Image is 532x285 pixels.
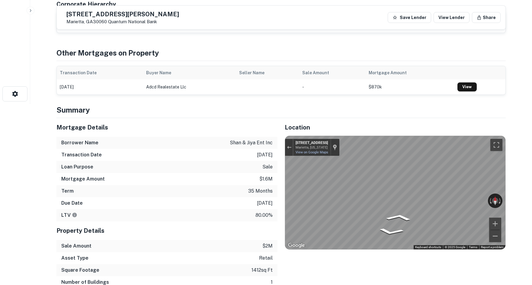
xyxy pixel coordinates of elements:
[489,218,501,230] button: Zoom in
[299,79,365,94] td: -
[472,12,501,23] button: Share
[57,66,143,79] th: Transaction Date
[296,146,328,149] div: Marietta, [US_STATE]
[61,267,99,274] h6: Square Footage
[388,12,431,23] button: Save Lender
[285,136,505,249] div: Street View
[108,19,157,24] a: Quantum National Bank
[287,242,306,249] img: Google
[502,237,532,266] iframe: Chat Widget
[66,19,179,24] p: Marietta, GA30060
[488,194,492,208] button: Rotate counterclockwise
[434,12,470,23] a: View Lender
[236,66,299,79] th: Seller Name
[333,144,337,151] a: Show location on map
[61,163,93,171] h6: Loan Purpose
[259,255,273,262] p: retail
[56,47,506,58] h4: Other Mortgages on Property
[285,136,505,249] div: Map
[498,194,502,208] button: Rotate clockwise
[492,194,498,208] button: Reset the view
[56,226,277,235] h5: Property Details
[72,212,77,218] svg: LTVs displayed on the website are for informational purposes only and may be reported incorrectly...
[490,139,502,151] button: Toggle fullscreen view
[230,139,273,146] p: shan & jiya ent inc
[296,141,328,146] div: [STREET_ADDRESS]
[366,66,454,79] th: Mortgage Amount
[379,212,419,223] path: Go North, White Ave S
[61,187,74,195] h6: Term
[257,200,273,207] p: [DATE]
[296,150,328,154] a: View on Google Maps
[252,267,273,274] p: 1412 sq ft
[287,242,306,249] a: Open this area in Google Maps (opens a new window)
[61,255,88,262] h6: Asset Type
[262,163,273,171] p: sale
[489,230,501,242] button: Zoom out
[299,66,365,79] th: Sale Amount
[366,79,454,94] td: $870k
[61,242,91,250] h6: Sale Amount
[445,245,465,249] span: © 2025 Google
[481,245,504,249] a: Report a problem
[469,245,477,249] a: Terms
[415,245,441,249] button: Keyboard shortcuts
[57,79,143,94] td: [DATE]
[61,212,77,219] h6: LTV
[259,175,273,183] p: $1.6m
[255,212,273,219] p: 80.00%
[248,187,273,195] p: 35 months
[66,11,179,17] h5: [STREET_ADDRESS][PERSON_NAME]
[61,175,105,183] h6: Mortgage Amount
[61,139,98,146] h6: Borrower Name
[370,226,411,237] path: Go South, White Ave S
[457,82,477,91] a: View
[262,242,273,250] p: $2m
[143,79,236,94] td: adcd realestate llc
[257,151,273,159] p: [DATE]
[285,123,506,132] h5: Location
[143,66,236,79] th: Buyer Name
[56,104,506,115] h4: Summary
[56,123,277,132] h5: Mortgage Details
[61,200,83,207] h6: Due Date
[61,151,102,159] h6: Transaction Date
[285,143,293,152] button: Exit the Street View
